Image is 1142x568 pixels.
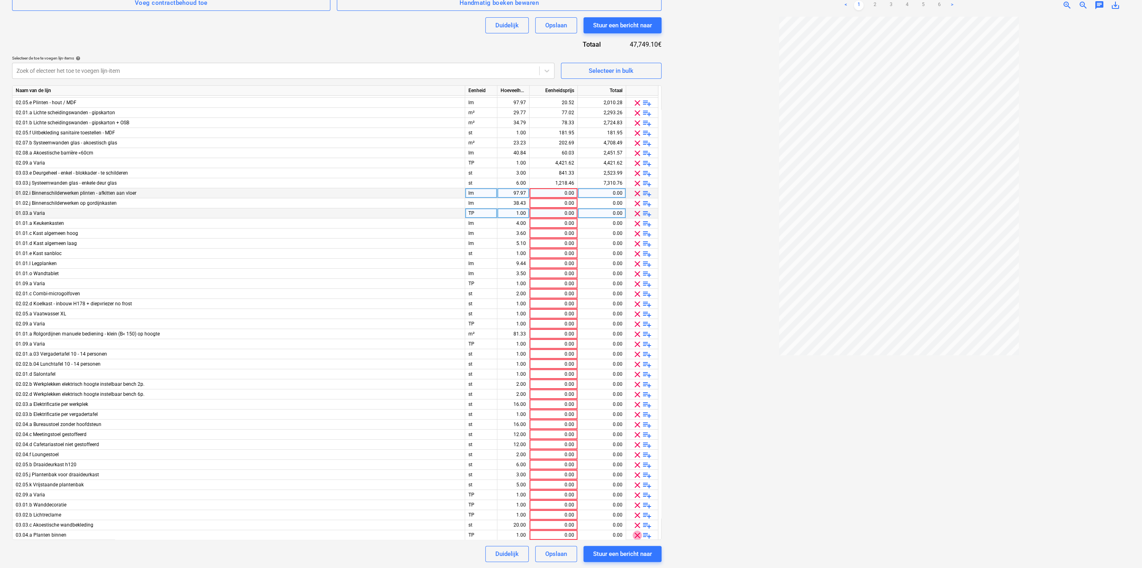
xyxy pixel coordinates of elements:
[545,549,567,559] div: Opslaan
[581,98,623,108] div: 2,010.28
[642,390,652,399] span: playlist_add
[642,380,652,389] span: playlist_add
[501,158,526,168] div: 1.00
[633,400,642,410] span: clear
[886,0,896,10] a: Page 3
[16,150,93,156] span: 02.08.a Akoestische barrière <60cm
[465,369,497,379] div: st
[74,56,80,61] span: help
[501,178,526,188] div: 6.00
[501,319,526,329] div: 1.00
[465,420,497,430] div: st
[581,249,623,259] div: 0.00
[633,229,642,239] span: clear
[465,138,497,148] div: m²
[16,301,132,307] span: 02.02.d Koelkast - inbouw H178 + diepvriezer no frost
[642,440,652,450] span: playlist_add
[633,460,642,470] span: clear
[465,430,497,440] div: st
[465,500,497,510] div: TP
[633,370,642,379] span: clear
[465,399,497,410] div: st
[642,450,652,460] span: playlist_add
[642,179,652,188] span: playlist_add
[633,179,642,188] span: clear
[501,138,526,148] div: 23.23
[16,200,117,206] span: 01.02.j Binnenschilderwerken op gordijnkasten
[535,17,577,33] button: Opslaan
[533,128,574,138] div: 181.95
[642,199,652,208] span: playlist_add
[589,66,633,76] div: Selecteer in bulk
[501,239,526,249] div: 5.10
[633,490,642,500] span: clear
[501,379,526,389] div: 2.00
[465,228,497,239] div: lm
[465,148,497,158] div: lm
[501,339,526,349] div: 1.00
[1102,529,1142,568] iframe: Chat Widget
[642,158,652,168] span: playlist_add
[581,118,623,128] div: 2,724.83
[465,259,497,269] div: lm
[535,546,577,562] button: Opslaan
[501,249,526,259] div: 1.00
[16,251,62,256] span: 01.01.e Kast sanbloc
[501,208,526,218] div: 1.00
[633,209,642,218] span: clear
[533,138,574,148] div: 202.69
[581,389,623,399] div: 0.00
[533,118,574,128] div: 78.33
[642,98,652,108] span: playlist_add
[16,271,59,276] span: 01.01.o Wandtablet
[16,321,45,327] span: 02.09.a Varia
[533,279,574,289] div: 0.00
[633,450,642,460] span: clear
[16,130,115,136] span: 02.05.f Uitbekleding sanitaire toestellen - MDF
[642,500,652,510] span: playlist_add
[16,100,76,105] span: 02.05.e Plinten - hout / MDF
[465,480,497,490] div: st
[642,239,652,249] span: playlist_add
[16,170,128,176] span: 03.03.e Deurgeheel - enkel - blokkader - te schilderen
[465,319,497,329] div: TP
[854,0,864,10] a: Page 1 is your current page
[642,118,652,128] span: playlist_add
[1062,0,1072,10] span: zoom_in
[533,188,574,198] div: 0.00
[633,269,642,279] span: clear
[581,410,623,420] div: 0.00
[533,299,574,309] div: 0.00
[561,63,662,79] button: Selecteer in bulk
[16,401,88,407] span: 02.03.a Elektrificatie per werkplek
[533,218,574,228] div: 0.00
[533,349,574,359] div: 0.00
[465,98,497,108] div: lm
[16,190,136,196] span: 01.02.i Binnenschilderwerken plinten - afkitten aan vloer
[495,20,519,31] div: Duidelijk
[581,379,623,389] div: 0.00
[16,180,117,186] span: 03.03.j Systeemwanden glas - enkele deur glas
[642,249,652,259] span: playlist_add
[465,359,497,369] div: st
[16,291,80,296] span: 02.01.c Combi-microgolfoven
[16,371,56,377] span: 02.01.d Salontafel
[581,399,623,410] div: 0.00
[501,218,526,228] div: 4.00
[581,178,623,188] div: 7,310.76
[633,189,642,198] span: clear
[633,350,642,359] span: clear
[501,279,526,289] div: 1.00
[533,98,574,108] div: 20.52
[465,349,497,359] div: st
[633,360,642,369] span: clear
[465,86,497,96] div: Eenheid
[642,209,652,218] span: playlist_add
[642,108,652,118] span: playlist_add
[581,359,623,369] div: 0.00
[583,17,662,33] button: Stuur een bericht naar
[465,309,497,319] div: st
[16,210,45,216] span: 01.03.a Varia
[533,239,574,249] div: 0.00
[633,138,642,148] span: clear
